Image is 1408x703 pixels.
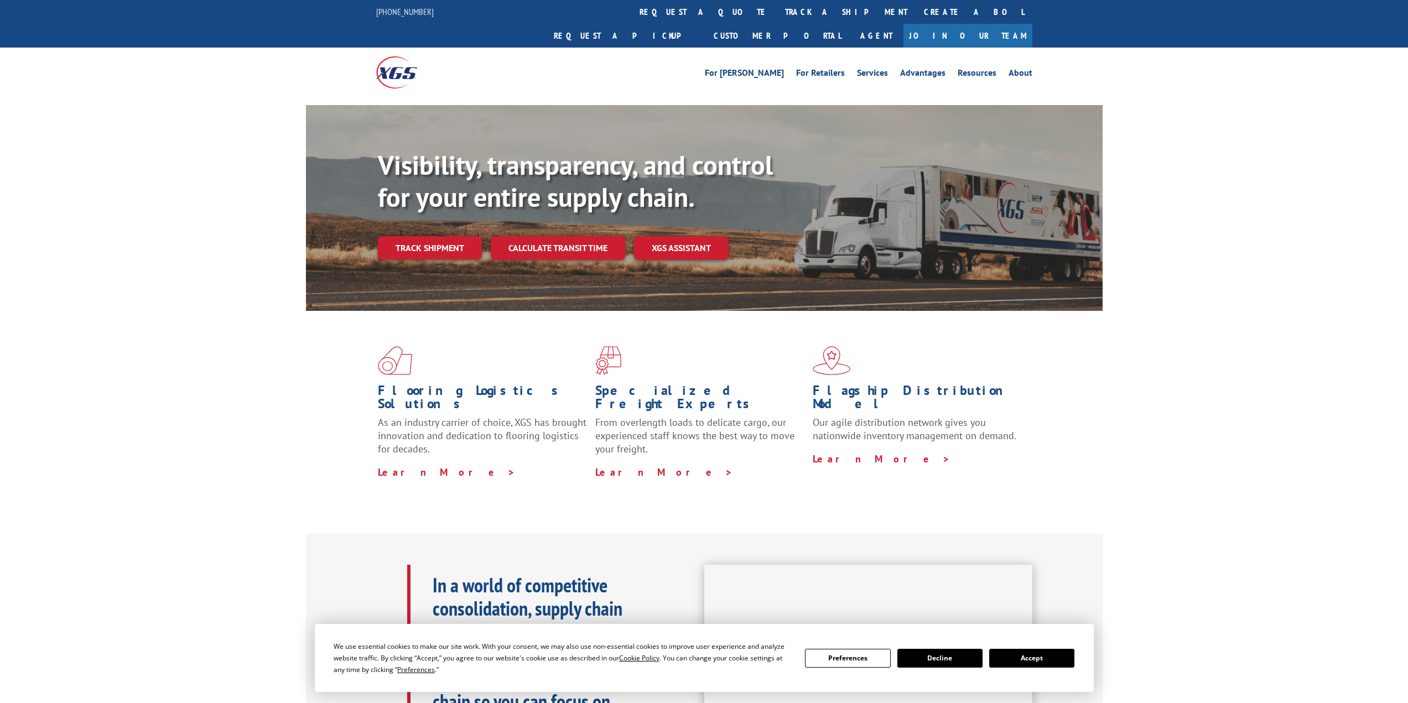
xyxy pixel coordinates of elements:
[378,148,773,214] b: Visibility, transparency, and control for your entire supply chain.
[595,416,804,465] p: From overlength loads to delicate cargo, our experienced staff knows the best way to move your fr...
[958,69,996,81] a: Resources
[315,624,1094,692] div: Cookie Consent Prompt
[900,69,945,81] a: Advantages
[849,24,903,48] a: Agent
[705,69,784,81] a: For [PERSON_NAME]
[397,665,435,674] span: Preferences
[989,649,1074,668] button: Accept
[378,384,587,416] h1: Flooring Logistics Solutions
[813,346,851,375] img: xgs-icon-flagship-distribution-model-red
[378,346,412,375] img: xgs-icon-total-supply-chain-intelligence-red
[796,69,845,81] a: For Retailers
[634,236,729,260] a: XGS ASSISTANT
[857,69,888,81] a: Services
[376,6,434,17] a: [PHONE_NUMBER]
[903,24,1032,48] a: Join Our Team
[378,466,516,478] a: Learn More >
[813,384,1022,416] h1: Flagship Distribution Model
[1009,69,1032,81] a: About
[491,236,625,260] a: Calculate transit time
[378,416,586,455] span: As an industry carrier of choice, XGS has brought innovation and dedication to flooring logistics...
[813,452,950,465] a: Learn More >
[705,24,849,48] a: Customer Portal
[619,653,659,663] span: Cookie Policy
[595,346,621,375] img: xgs-icon-focused-on-flooring-red
[378,236,482,259] a: Track shipment
[595,466,733,478] a: Learn More >
[595,384,804,416] h1: Specialized Freight Experts
[545,24,705,48] a: Request a pickup
[813,416,1016,442] span: Our agile distribution network gives you nationwide inventory management on demand.
[805,649,890,668] button: Preferences
[334,640,792,675] div: We use essential cookies to make our site work. With your consent, we may also use non-essential ...
[897,649,983,668] button: Decline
